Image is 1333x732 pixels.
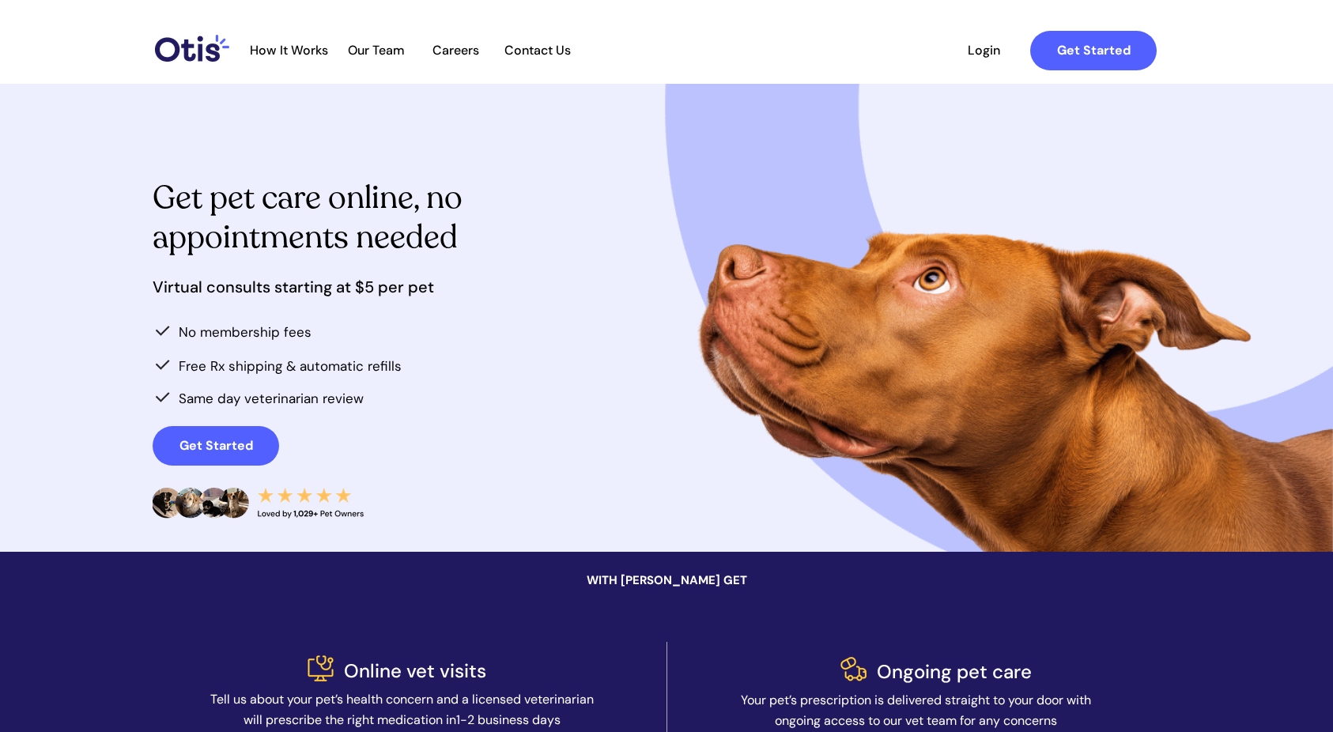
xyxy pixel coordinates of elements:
[179,323,312,341] span: No membership fees
[496,43,579,58] span: Contact Us
[417,43,494,58] span: Careers
[179,437,253,454] strong: Get Started
[344,658,486,683] span: Online vet visits
[153,277,434,297] span: Virtual consults starting at $5 per pet
[338,43,415,58] a: Our Team
[456,711,561,728] span: 1-2 business days
[242,43,336,58] a: How It Works
[587,572,747,588] span: WITH [PERSON_NAME] GET
[179,390,364,407] span: Same day veterinarian review
[877,659,1032,684] span: Ongoing pet care
[947,31,1020,70] a: Login
[496,43,579,58] a: Contact Us
[1030,31,1157,70] a: Get Started
[417,43,494,58] a: Careers
[338,43,415,58] span: Our Team
[179,357,402,375] span: Free Rx shipping & automatic refills
[242,43,336,58] span: How It Works
[741,692,1091,729] span: Your pet’s prescription is delivered straight to your door with ongoing access to our vet team fo...
[153,176,463,258] span: Get pet care online, no appointments needed
[153,426,279,466] a: Get Started
[1057,42,1131,58] strong: Get Started
[210,691,594,728] span: Tell us about your pet’s health concern and a licensed veterinarian will prescribe the right medi...
[947,43,1020,58] span: Login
